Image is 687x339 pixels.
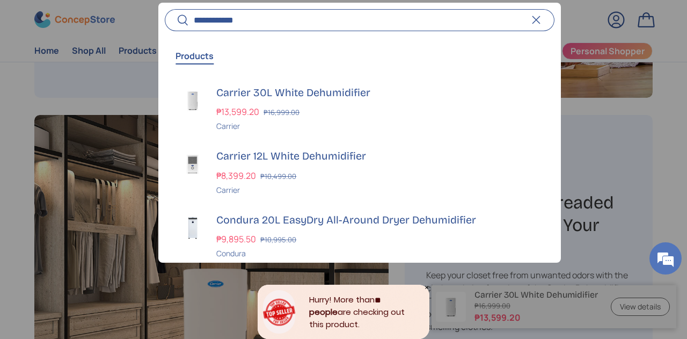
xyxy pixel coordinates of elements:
[264,108,299,118] s: ₱16,999.00
[216,213,541,228] h3: Condura 20L EasyDry All-Around Dryer Dehumidifier
[158,77,560,141] a: carrier-dehumidifier-30-liter-full-view-concepstore Carrier 30L White Dehumidifier ₱13,599.20 ₱16...
[216,121,541,132] div: Carrier
[216,248,541,259] div: Condura
[158,141,560,205] a: carrier-dehumidifier-12-liter-full-view-concepstore Carrier 12L White Dehumidifier ₱8,399.20 ₱10,...
[216,234,259,246] strong: ₱9,895.50
[5,225,204,263] textarea: Type your message and hit 'Enter'
[216,106,262,118] strong: ₱13,599.20
[424,285,429,290] div: Close
[260,171,296,181] s: ₱10,499.00
[216,184,541,196] div: Carrier
[178,213,208,243] img: condura-easy-dry-dehumidifier-full-view-concepstore.ph
[56,60,180,74] div: Chat with us now
[176,44,214,68] button: Products
[260,235,296,245] s: ₱10,995.00
[158,204,560,268] a: condura-easy-dry-dehumidifier-full-view-concepstore.ph Condura 20L EasyDry All-Around Dryer Dehum...
[216,170,259,182] strong: ₱8,399.20
[176,5,202,31] div: Minimize live chat window
[216,85,541,100] h3: Carrier 30L White Dehumidifier
[62,101,148,210] span: We're online!
[216,149,541,164] h3: Carrier 12L White Dehumidifier
[178,149,208,179] img: carrier-dehumidifier-12-liter-full-view-concepstore
[178,85,208,116] img: carrier-dehumidifier-30-liter-full-view-concepstore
